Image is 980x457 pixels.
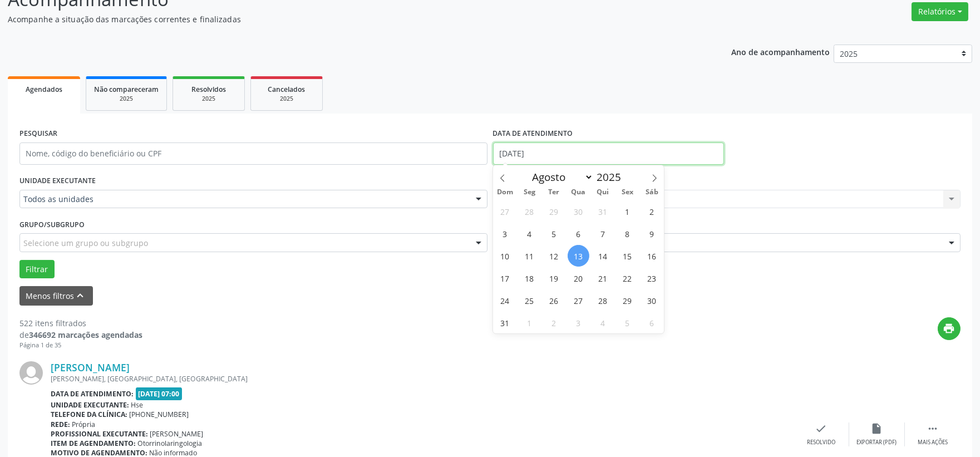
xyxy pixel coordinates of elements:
[19,173,96,190] label: UNIDADE EXECUTANTE
[191,85,226,94] span: Resolvidos
[592,200,614,222] span: Julho 31, 2025
[641,200,663,222] span: Agosto 2, 2025
[617,223,638,244] span: Agosto 8, 2025
[918,439,948,446] div: Mais ações
[543,289,565,311] span: Agosto 26, 2025
[131,400,144,410] span: Hse
[494,312,516,333] span: Agosto 31, 2025
[493,142,724,165] input: Selecione um intervalo
[590,189,615,196] span: Qui
[568,223,589,244] span: Agosto 6, 2025
[19,260,55,279] button: Filtrar
[592,289,614,311] span: Agosto 28, 2025
[617,267,638,289] span: Agosto 22, 2025
[542,189,567,196] span: Ter
[641,267,663,289] span: Agosto 23, 2025
[494,200,516,222] span: Julho 27, 2025
[568,200,589,222] span: Julho 30, 2025
[568,245,589,267] span: Agosto 13, 2025
[617,312,638,333] span: Setembro 5, 2025
[23,237,148,249] span: Selecione um grupo ou subgrupo
[51,389,134,399] b: Data de atendimento:
[19,317,142,329] div: 522 itens filtrados
[51,439,136,448] b: Item de agendamento:
[927,422,939,435] i: 
[72,420,96,429] span: Própria
[519,200,540,222] span: Julho 28, 2025
[615,189,639,196] span: Sex
[51,420,70,429] b: Rede:
[641,312,663,333] span: Setembro 6, 2025
[857,439,897,446] div: Exportar (PDF)
[136,387,183,400] span: [DATE] 07:00
[51,429,148,439] b: Profissional executante:
[19,361,43,385] img: img
[938,317,961,340] button: print
[641,223,663,244] span: Agosto 9, 2025
[592,245,614,267] span: Agosto 14, 2025
[259,95,314,103] div: 2025
[527,169,594,185] select: Month
[23,194,465,205] span: Todos as unidades
[268,85,306,94] span: Cancelados
[51,410,127,419] b: Telefone da clínica:
[75,289,87,302] i: keyboard_arrow_up
[51,374,794,384] div: [PERSON_NAME], [GEOGRAPHIC_DATA], [GEOGRAPHIC_DATA]
[543,223,565,244] span: Agosto 5, 2025
[29,330,142,340] strong: 346692 marcações agendadas
[731,45,830,58] p: Ano de acompanhamento
[26,85,62,94] span: Agendados
[19,329,142,341] div: de
[19,125,57,142] label: PESQUISAR
[568,289,589,311] span: Agosto 27, 2025
[543,267,565,289] span: Agosto 19, 2025
[494,267,516,289] span: Agosto 17, 2025
[568,312,589,333] span: Setembro 3, 2025
[543,245,565,267] span: Agosto 12, 2025
[493,125,573,142] label: DATA DE ATENDIMENTO
[641,289,663,311] span: Agosto 30, 2025
[815,422,828,435] i: check
[494,223,516,244] span: Agosto 3, 2025
[617,289,638,311] span: Agosto 29, 2025
[543,200,565,222] span: Julho 29, 2025
[543,312,565,333] span: Setembro 2, 2025
[641,245,663,267] span: Agosto 16, 2025
[639,189,664,196] span: Sáb
[943,322,956,335] i: print
[617,200,638,222] span: Agosto 1, 2025
[19,216,85,233] label: Grupo/Subgrupo
[519,267,540,289] span: Agosto 18, 2025
[519,312,540,333] span: Setembro 1, 2025
[912,2,968,21] button: Relatórios
[519,289,540,311] span: Agosto 25, 2025
[19,341,142,350] div: Página 1 de 35
[567,189,591,196] span: Qua
[138,439,203,448] span: Otorrinolaringologia
[592,223,614,244] span: Agosto 7, 2025
[8,13,683,25] p: Acompanhe a situação das marcações correntes e finalizadas
[807,439,835,446] div: Resolvido
[19,142,487,165] input: Nome, código do beneficiário ou CPF
[94,95,159,103] div: 2025
[94,85,159,94] span: Não compareceram
[617,245,638,267] span: Agosto 15, 2025
[494,289,516,311] span: Agosto 24, 2025
[150,429,204,439] span: [PERSON_NAME]
[181,95,237,103] div: 2025
[19,286,93,306] button: Menos filtroskeyboard_arrow_up
[593,170,630,184] input: Year
[871,422,883,435] i: insert_drive_file
[519,245,540,267] span: Agosto 11, 2025
[592,267,614,289] span: Agosto 21, 2025
[51,361,130,374] a: [PERSON_NAME]
[518,189,542,196] span: Seg
[519,223,540,244] span: Agosto 4, 2025
[493,189,518,196] span: Dom
[592,312,614,333] span: Setembro 4, 2025
[51,400,129,410] b: Unidade executante:
[494,245,516,267] span: Agosto 10, 2025
[130,410,189,419] span: [PHONE_NUMBER]
[568,267,589,289] span: Agosto 20, 2025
